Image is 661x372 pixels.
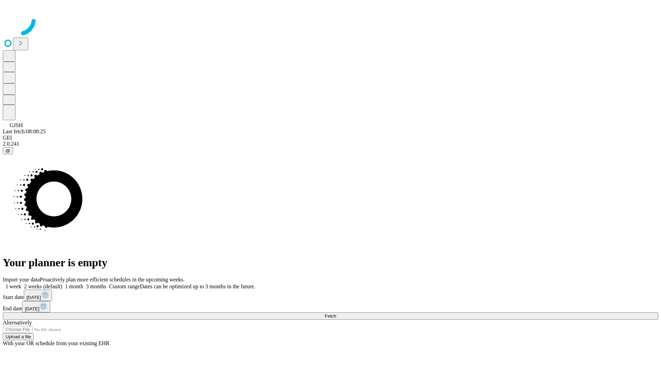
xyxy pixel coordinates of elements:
[3,290,658,301] div: Start date
[24,283,62,289] span: 2 weeks (default)
[109,283,140,289] span: Custom range
[6,283,21,289] span: 1 week
[3,301,658,312] div: End date
[22,301,50,312] button: [DATE]
[3,128,46,134] span: Last fetch: 08:08:25
[65,283,83,289] span: 1 month
[3,135,658,141] div: GEI
[25,306,39,311] span: [DATE]
[3,340,109,346] span: With your OR schedule from your existing EHR
[3,320,32,325] span: Alternatively
[3,277,40,282] span: Import your data
[24,290,52,301] button: [DATE]
[3,256,658,269] h1: Your planner is empty
[86,283,106,289] span: 3 months
[40,277,185,282] span: Proactively plan more efficient schedules in the upcoming weeks.
[10,122,23,128] span: GJSH
[3,333,34,340] button: Upload a file
[3,147,13,154] button: @
[6,148,10,153] span: @
[325,313,336,319] span: Fetch
[140,283,255,289] span: Dates can be optimized up to 3 months in the future.
[3,141,658,147] div: 2.0.241
[3,312,658,320] button: Fetch
[27,295,41,300] span: [DATE]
